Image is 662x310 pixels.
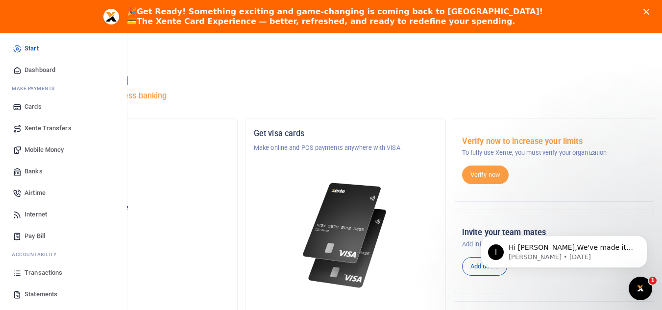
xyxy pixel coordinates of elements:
[46,181,229,191] p: Mbale Branch Account
[46,129,229,139] h5: Organization
[462,148,646,158] p: To fully use Xente, you must verify your organization
[46,215,229,225] h5: UGX 321,699
[25,188,46,198] span: Airtime
[8,225,119,247] a: Pay Bill
[629,277,652,300] iframe: Intercom live chat
[462,166,509,184] a: Verify now
[46,167,229,176] h5: Account
[8,59,119,81] a: Dashboard
[137,7,543,16] b: Get Ready! Something exciting and game-changing is coming back to [GEOGRAPHIC_DATA]!
[254,143,438,153] p: Make online and POS payments anywhere with VISA
[37,91,654,101] h5: Welcome to better business banking
[462,239,646,249] p: Add initiators, approvers and admins to your account
[25,268,62,278] span: Transactions
[462,228,646,238] h5: Invite your team mates
[462,137,646,146] h5: Verify now to increase your limits
[300,176,392,294] img: xente-_physical_cards.png
[8,38,119,59] a: Start
[103,9,119,24] img: Profile image for Aceng
[25,210,47,219] span: Internet
[8,182,119,204] a: Airtime
[37,75,654,86] h4: Hello [PERSON_NAME]
[8,247,119,262] li: Ac
[25,123,72,133] span: Xente Transfers
[254,129,438,139] h5: Get visa cards
[19,251,56,258] span: countability
[8,204,119,225] a: Internet
[17,85,55,92] span: ake Payments
[127,7,543,26] div: 🎉 💳
[137,17,515,26] b: The Xente Card Experience — better, refreshed, and ready to redefine your spending.
[8,284,119,305] a: Statements
[643,9,653,15] div: Close
[466,215,662,284] iframe: Intercom notifications message
[8,139,119,161] a: Mobile Money
[8,262,119,284] a: Transactions
[649,277,657,285] span: 1
[46,143,229,153] p: Tugende Limited
[25,231,45,241] span: Pay Bill
[25,289,57,299] span: Statements
[46,203,229,213] p: Your current account balance
[8,96,119,118] a: Cards
[8,161,119,182] a: Banks
[25,65,55,75] span: Dashboard
[8,81,119,96] li: M
[462,257,507,276] a: Add users
[25,167,43,176] span: Banks
[25,44,39,53] span: Start
[25,102,42,112] span: Cards
[25,145,64,155] span: Mobile Money
[8,118,119,139] a: Xente Transfers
